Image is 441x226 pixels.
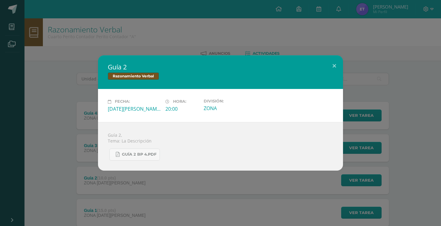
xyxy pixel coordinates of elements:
[98,122,343,171] div: Guía 2, Tema: La Descripción
[108,63,333,71] h2: Guía 2
[108,72,159,80] span: Razonamiento Verbal
[326,55,343,76] button: Close (Esc)
[108,106,160,112] div: [DATE][PERSON_NAME]
[204,99,256,103] label: División:
[173,99,186,104] span: Hora:
[109,149,160,161] a: Guía 2 BP 4.pdf
[115,99,130,104] span: Fecha:
[122,152,156,157] span: Guía 2 BP 4.pdf
[204,105,256,112] div: ZONA
[165,106,199,112] div: 20:00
